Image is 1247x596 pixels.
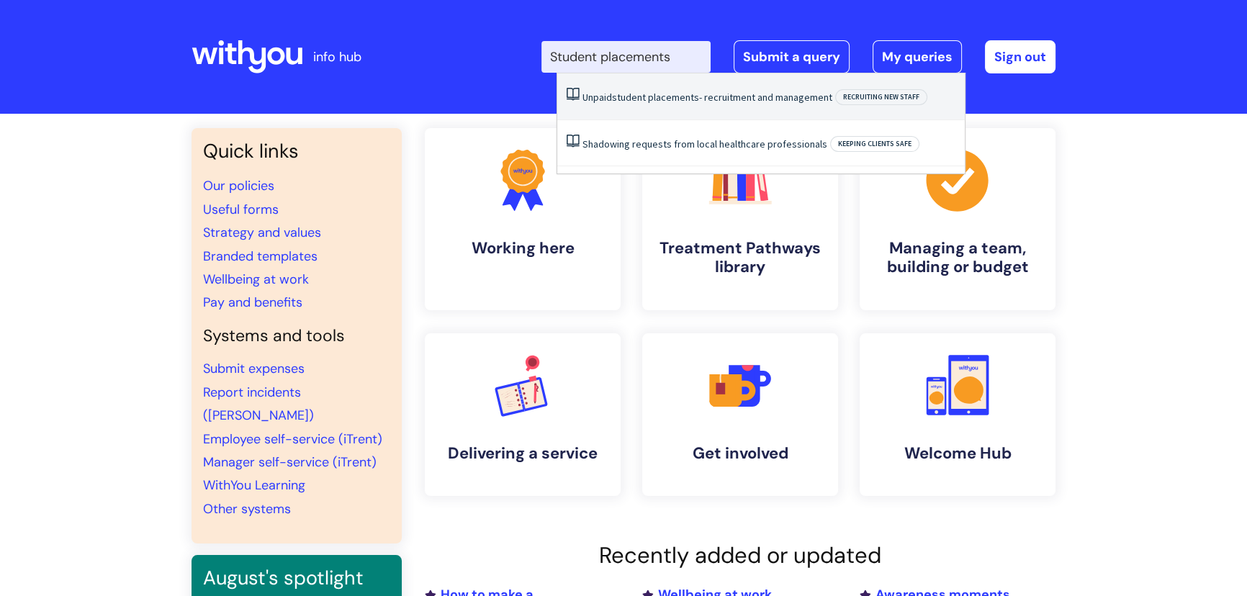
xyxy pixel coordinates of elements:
[425,128,621,310] a: Working here
[873,40,962,73] a: My queries
[203,177,274,194] a: Our policies
[582,137,827,150] a: Shadowing requests from local healthcare professionals
[203,566,390,590] h3: August's spotlight
[203,271,309,288] a: Wellbeing at work
[734,40,850,73] a: Submit a query
[425,333,621,496] a: Delivering a service
[203,201,279,218] a: Useful forms
[203,294,302,311] a: Pay and benefits
[582,91,832,104] a: Unpaidstudent placements- recruitment and management
[203,453,377,471] a: Manager self-service (iTrent)
[203,360,305,377] a: Submit expenses
[203,326,390,346] h4: Systems and tools
[313,45,361,68] p: info hub
[203,140,390,163] h3: Quick links
[860,128,1055,310] a: Managing a team, building or budget
[203,477,305,494] a: WithYou Learning
[203,500,291,518] a: Other systems
[860,333,1055,496] a: Welcome Hub
[830,136,919,152] span: Keeping clients safe
[871,444,1044,463] h4: Welcome Hub
[654,444,827,463] h4: Get involved
[203,248,318,265] a: Branded templates
[203,430,382,448] a: Employee self-service (iTrent)
[642,333,838,496] a: Get involved
[835,89,927,105] span: Recruiting new staff
[541,41,711,73] input: Search
[436,444,609,463] h4: Delivering a service
[436,239,609,258] h4: Working here
[871,239,1044,277] h4: Managing a team, building or budget
[642,128,838,310] a: Treatment Pathways library
[541,40,1055,73] div: | -
[985,40,1055,73] a: Sign out
[612,91,646,104] span: student
[203,224,321,241] a: Strategy and values
[648,91,699,104] span: placements
[425,542,1055,569] h2: Recently added or updated
[654,239,827,277] h4: Treatment Pathways library
[203,384,314,424] a: Report incidents ([PERSON_NAME])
